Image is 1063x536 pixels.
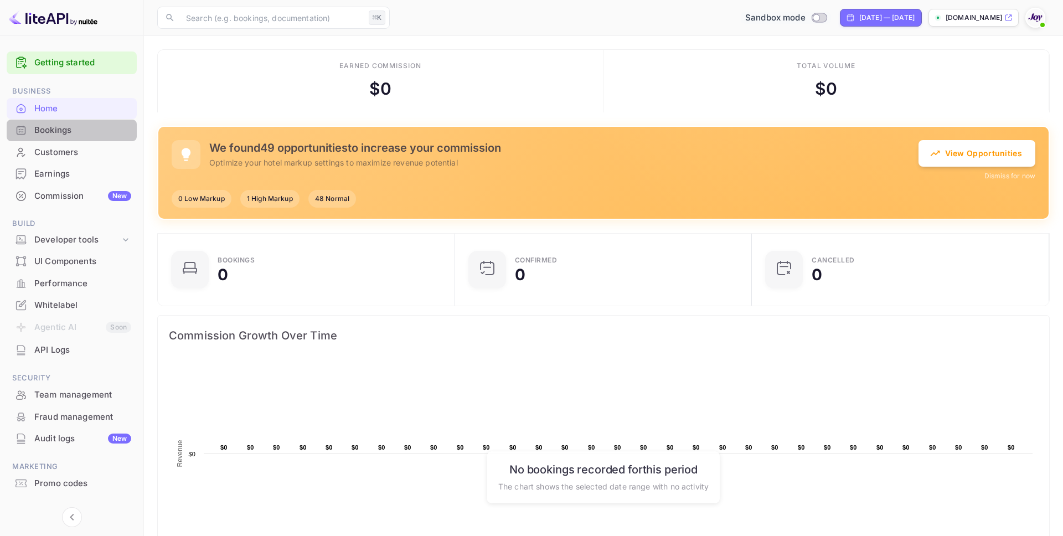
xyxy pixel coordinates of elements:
[7,98,137,120] div: Home
[188,451,195,457] text: $0
[247,444,254,451] text: $0
[172,194,231,204] span: 0 Low Markup
[693,444,700,451] text: $0
[745,444,752,451] text: $0
[667,444,674,451] text: $0
[369,11,385,25] div: ⌘K
[7,339,137,360] a: API Logs
[850,444,857,451] text: $0
[273,444,280,451] text: $0
[7,295,137,315] a: Whitelabel
[7,163,137,184] a: Earnings
[7,461,137,473] span: Marketing
[34,190,131,203] div: Commission
[483,444,490,451] text: $0
[902,444,910,451] text: $0
[108,191,131,201] div: New
[7,185,137,207] div: CommissionNew
[7,273,137,295] div: Performance
[929,444,936,451] text: $0
[308,194,356,204] span: 48 Normal
[7,85,137,97] span: Business
[7,372,137,384] span: Security
[34,255,131,268] div: UI Components
[7,120,137,140] a: Bookings
[34,102,131,115] div: Home
[34,432,131,445] div: Audit logs
[515,267,525,282] div: 0
[169,327,1038,344] span: Commission Growth Over Time
[430,444,437,451] text: $0
[876,444,884,451] text: $0
[326,444,333,451] text: $0
[984,171,1035,181] button: Dismiss for now
[240,194,300,204] span: 1 High Markup
[7,473,137,494] div: Promo codes
[812,257,855,264] div: CANCELLED
[7,120,137,141] div: Bookings
[981,444,988,451] text: $0
[300,444,307,451] text: $0
[535,444,543,451] text: $0
[7,251,137,271] a: UI Components
[179,7,364,29] input: Search (e.g. bookings, documentation)
[588,444,595,451] text: $0
[498,481,709,492] p: The chart shows the selected date range with no activity
[946,13,1002,23] p: [DOMAIN_NAME]
[34,389,131,401] div: Team management
[7,273,137,293] a: Performance
[220,444,228,451] text: $0
[7,163,137,185] div: Earnings
[797,61,856,71] div: Total volume
[34,277,131,290] div: Performance
[369,76,391,101] div: $ 0
[34,168,131,181] div: Earnings
[404,444,411,451] text: $0
[34,477,131,490] div: Promo codes
[7,251,137,272] div: UI Components
[218,267,228,282] div: 0
[34,234,120,246] div: Developer tools
[771,444,778,451] text: $0
[918,140,1035,167] button: View Opportunities
[34,411,131,424] div: Fraud management
[108,434,131,444] div: New
[741,12,831,24] div: Switch to Production mode
[745,12,806,24] span: Sandbox mode
[614,444,621,451] text: $0
[7,142,137,163] div: Customers
[509,444,517,451] text: $0
[515,257,558,264] div: Confirmed
[1008,444,1015,451] text: $0
[640,444,647,451] text: $0
[812,267,822,282] div: 0
[352,444,359,451] text: $0
[719,444,726,451] text: $0
[824,444,831,451] text: $0
[815,76,837,101] div: $ 0
[7,428,137,450] div: Audit logsNew
[9,9,97,27] img: LiteAPI logo
[7,142,137,162] a: Customers
[34,146,131,159] div: Customers
[7,406,137,427] a: Fraud management
[798,444,805,451] text: $0
[859,13,915,23] div: [DATE] — [DATE]
[339,61,421,71] div: Earned commission
[955,444,962,451] text: $0
[561,444,569,451] text: $0
[209,141,918,154] h5: We found 49 opportunities to increase your commission
[34,124,131,137] div: Bookings
[7,473,137,493] a: Promo codes
[7,339,137,361] div: API Logs
[7,428,137,449] a: Audit logsNew
[378,444,385,451] text: $0
[457,444,464,451] text: $0
[34,56,131,69] a: Getting started
[209,157,918,168] p: Optimize your hotel markup settings to maximize revenue potential
[7,406,137,428] div: Fraud management
[498,463,709,476] h6: No bookings recorded for this period
[176,440,184,467] text: Revenue
[34,299,131,312] div: Whitelabel
[62,507,82,527] button: Collapse navigation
